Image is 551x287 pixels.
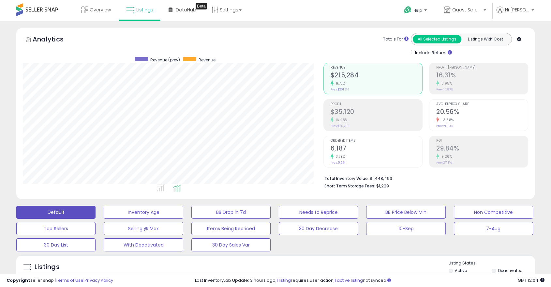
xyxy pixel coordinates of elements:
a: 1 listing [276,277,291,283]
small: Prev: $30,203 [331,124,350,128]
span: ROI [436,139,528,143]
small: -3.88% [439,118,454,122]
button: Items Being Repriced [191,222,271,235]
button: Top Sellers [16,222,96,235]
span: Profit [PERSON_NAME] [436,66,528,70]
li: $1,448,493 [324,174,523,182]
button: 30 Day Decrease [279,222,358,235]
button: BB Price Below Min [366,206,445,219]
strong: Copyright [7,277,30,283]
a: Help [399,1,433,21]
h5: Listings [35,263,60,272]
small: Prev: 14.97% [436,88,453,91]
h2: $215,284 [331,72,422,80]
span: Revenue (prev) [150,57,180,63]
div: Last InventoryLab Update: 3 hours ago, requires user action, not synced. [195,278,545,284]
h2: 20.56% [436,108,528,117]
h5: Analytics [33,35,76,45]
button: Selling @ Max [104,222,183,235]
a: Privacy Policy [84,277,113,283]
button: 10-Sep [366,222,445,235]
a: Hi [PERSON_NAME] [497,7,534,21]
span: Overview [90,7,111,13]
span: DataHub [176,7,196,13]
small: 3.79% [334,154,346,159]
span: Profit [331,103,422,106]
b: Short Term Storage Fees: [324,183,375,189]
span: $1,229 [376,183,389,189]
small: 8.95% [439,81,452,86]
button: BB Drop in 7d [191,206,271,219]
small: Prev: $201,714 [331,88,349,91]
button: Needs to Reprice [279,206,358,219]
button: Inventory Age [104,206,183,219]
button: 30 Day List [16,238,96,251]
i: Get Help [404,6,412,14]
h2: 16.31% [436,72,528,80]
h2: 6,187 [331,145,422,153]
label: Active [455,268,467,273]
small: 16.28% [334,118,348,122]
label: Deactivated [498,268,523,273]
b: Total Inventory Value: [324,176,369,181]
button: Listings With Cost [461,35,510,43]
div: Tooltip anchor [196,3,207,9]
span: Revenue [199,57,216,63]
div: Include Returns [406,49,460,56]
span: 2025-09-12 12:04 GMT [518,277,544,283]
a: 1 active listing [335,277,363,283]
small: Prev: 5,961 [331,161,346,165]
span: Listings [136,7,153,13]
span: Quest Safety Products [452,7,482,13]
span: Avg. Buybox Share [436,103,528,106]
a: Terms of Use [56,277,83,283]
div: Totals For [383,36,409,42]
span: Ordered Items [331,139,422,143]
button: 7-Aug [454,222,533,235]
small: Prev: 21.39% [436,124,453,128]
span: Help [413,8,422,13]
button: All Selected Listings [413,35,461,43]
span: Revenue [331,66,422,70]
span: Hi [PERSON_NAME] [505,7,529,13]
small: 6.73% [334,81,346,86]
button: 30 Day Sales Var [191,238,271,251]
button: With Deactivated [104,238,183,251]
p: Listing States: [449,260,535,266]
small: Prev: 27.31% [436,161,452,165]
button: Default [16,206,96,219]
div: seller snap | | [7,278,113,284]
button: Non Competitive [454,206,533,219]
small: 9.26% [439,154,452,159]
h2: $35,120 [331,108,422,117]
h2: 29.84% [436,145,528,153]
